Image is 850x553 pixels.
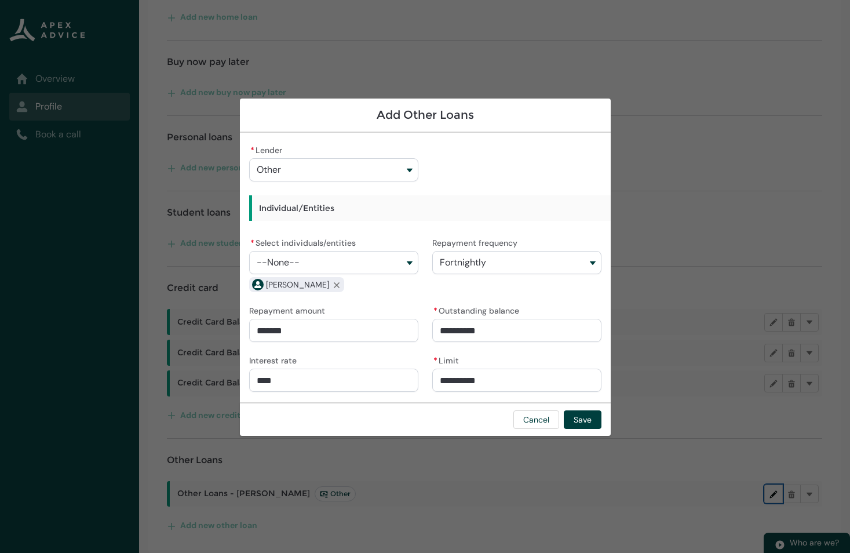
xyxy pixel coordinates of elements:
label: Lender [249,142,287,156]
label: Interest rate [249,352,301,366]
abbr: required [433,355,437,366]
label: Limit [432,352,464,366]
span: Fortnightly [440,257,486,268]
h1: Add Other Loans [249,108,601,122]
abbr: required [250,145,254,155]
label: Repayment frequency [432,235,522,249]
button: Remove Thomas Joseph Twomey [329,277,344,292]
label: Select individuals/entities [249,235,360,249]
span: Thomas Joseph Twomey [266,279,329,291]
button: Lender [249,158,418,181]
span: --None-- [257,257,300,268]
abbr: required [433,305,437,316]
button: Select individuals/entities [249,251,418,274]
label: Repayment amount [249,303,330,316]
abbr: required [250,238,254,248]
button: Cancel [513,410,559,429]
label: Outstanding balance [432,303,524,316]
span: Other [257,165,281,175]
button: Save [564,410,601,429]
button: Repayment frequency [432,251,601,274]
